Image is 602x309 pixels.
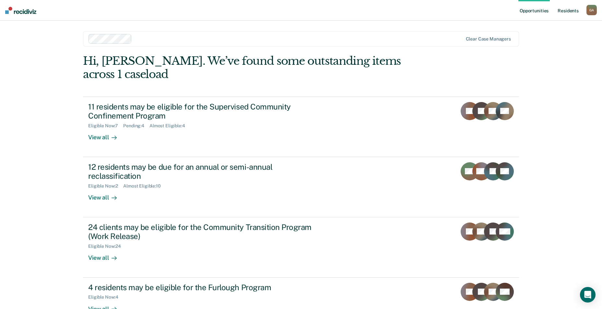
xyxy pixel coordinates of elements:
[88,294,124,300] div: Eligible Now : 4
[466,36,511,42] div: Clear case managers
[586,5,597,15] div: G A
[83,157,519,217] a: 12 residents may be due for an annual or semi-annual reclassificationEligible Now:2Almost Eligibl...
[149,123,190,129] div: Almost Eligible : 4
[123,183,166,189] div: Almost Eligible : 10
[88,249,124,262] div: View all
[83,217,519,278] a: 24 clients may be eligible for the Community Transition Program (Work Release)Eligible Now:24View...
[88,162,316,181] div: 12 residents may be due for an annual or semi-annual reclassification
[123,123,149,129] div: Pending : 4
[88,123,123,129] div: Eligible Now : 7
[88,189,124,201] div: View all
[580,287,596,303] div: Open Intercom Messenger
[88,283,316,292] div: 4 residents may be eligible for the Furlough Program
[586,5,597,15] button: GA
[83,97,519,157] a: 11 residents may be eligible for the Supervised Community Confinement ProgramEligible Now:7Pendin...
[88,244,126,249] div: Eligible Now : 24
[88,223,316,241] div: 24 clients may be eligible for the Community Transition Program (Work Release)
[88,102,316,121] div: 11 residents may be eligible for the Supervised Community Confinement Program
[83,54,432,81] div: Hi, [PERSON_NAME]. We’ve found some outstanding items across 1 caseload
[88,129,124,141] div: View all
[88,183,123,189] div: Eligible Now : 2
[5,7,36,14] img: Recidiviz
